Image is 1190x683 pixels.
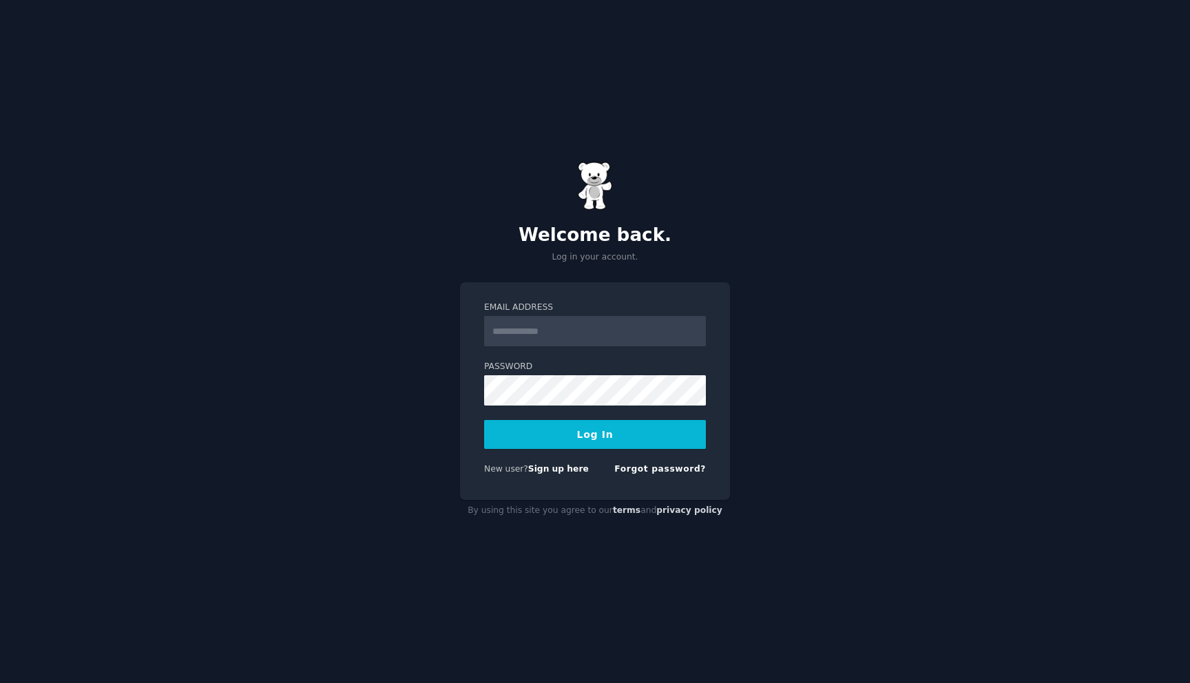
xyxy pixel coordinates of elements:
[460,500,730,522] div: By using this site you agree to our and
[578,162,612,210] img: Gummy Bear
[528,464,589,474] a: Sign up here
[656,505,722,515] a: privacy policy
[614,464,706,474] a: Forgot password?
[484,464,528,474] span: New user?
[613,505,640,515] a: terms
[484,361,706,373] label: Password
[484,302,706,314] label: Email Address
[460,224,730,246] h2: Welcome back.
[484,420,706,449] button: Log In
[460,251,730,264] p: Log in your account.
